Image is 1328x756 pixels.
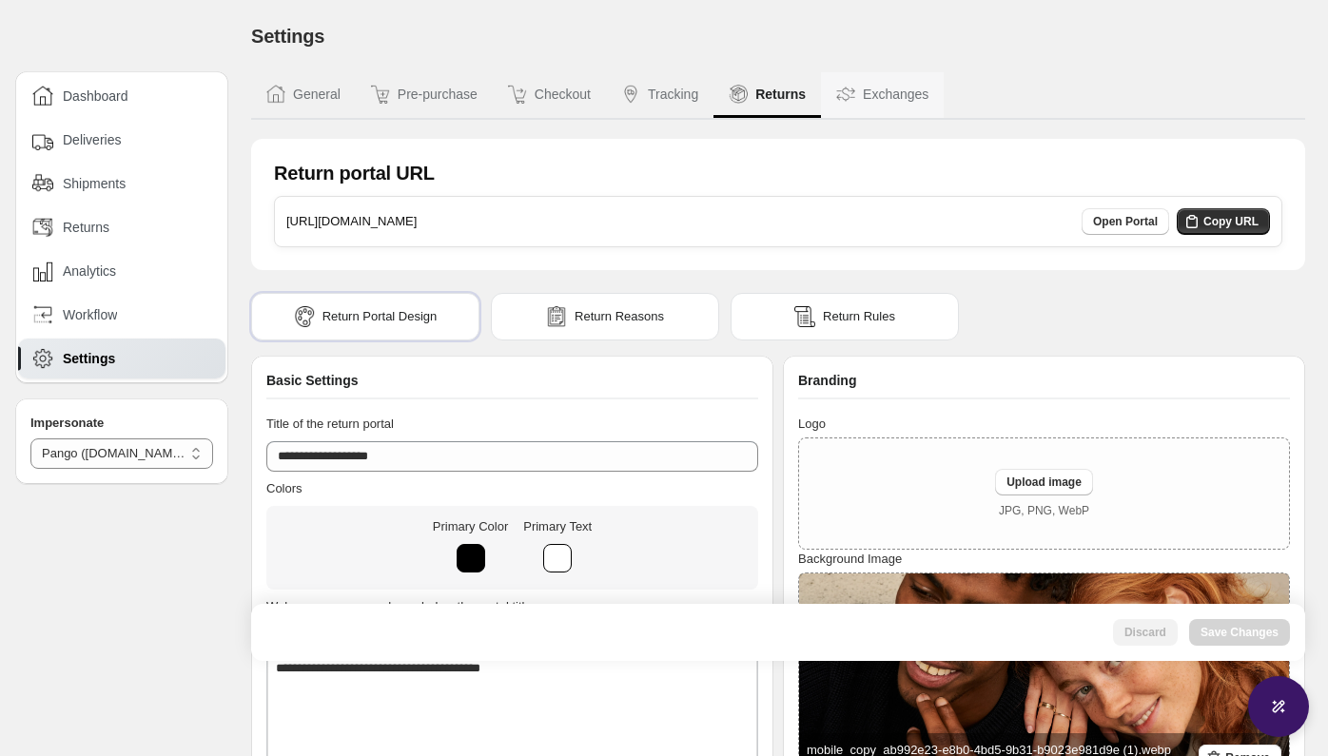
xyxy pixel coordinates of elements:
span: Workflow [63,305,117,324]
span: Settings [251,26,324,47]
span: Open Portal [1093,214,1158,229]
span: Return Portal Design [322,307,438,326]
button: Pre-purchase [356,72,493,118]
span: Return Rules [823,307,895,326]
span: Logo [798,417,826,431]
span: Shipments [63,174,126,193]
button: General [251,72,356,118]
img: Returns icon [729,85,748,104]
a: Open Portal [1082,208,1169,235]
span: Returns [63,218,109,237]
h3: [URL][DOMAIN_NAME] [286,212,417,231]
span: Primary Color [433,519,508,533]
div: Basic Settings [266,371,758,399]
img: Checkout icon [508,85,527,104]
button: Returns [713,72,821,118]
h3: Title of the return portal [266,415,758,434]
img: Pre-purchase icon [371,85,390,104]
h4: Impersonate [30,414,213,433]
h3: Welcome message - shown below the portal title. [266,597,758,616]
h3: Colors [266,479,758,498]
div: Branding [798,371,1290,399]
span: Settings [63,349,115,368]
span: Copy URL [1203,214,1259,229]
button: Tracking [606,72,713,118]
span: Primary Text [523,519,592,533]
button: Checkout [493,72,606,118]
span: Analytics [63,262,116,281]
button: Exchanges [821,72,944,118]
img: portal icon [294,306,315,327]
img: Tracking icon [621,85,640,104]
img: General icon [266,85,285,104]
span: Background Image [798,552,902,566]
span: Return Reasons [575,307,664,326]
img: rules icon [794,306,815,327]
span: Upload image [1006,475,1082,490]
button: Upload image [995,469,1093,495]
button: Copy URL [1177,208,1270,235]
span: Deliveries [63,130,121,149]
img: reasons icon [546,306,567,327]
span: Dashboard [63,87,128,106]
h1: Return portal URL [274,162,435,184]
p: JPG, PNG, WebP [999,503,1089,518]
img: Exchanges icon [836,85,855,104]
